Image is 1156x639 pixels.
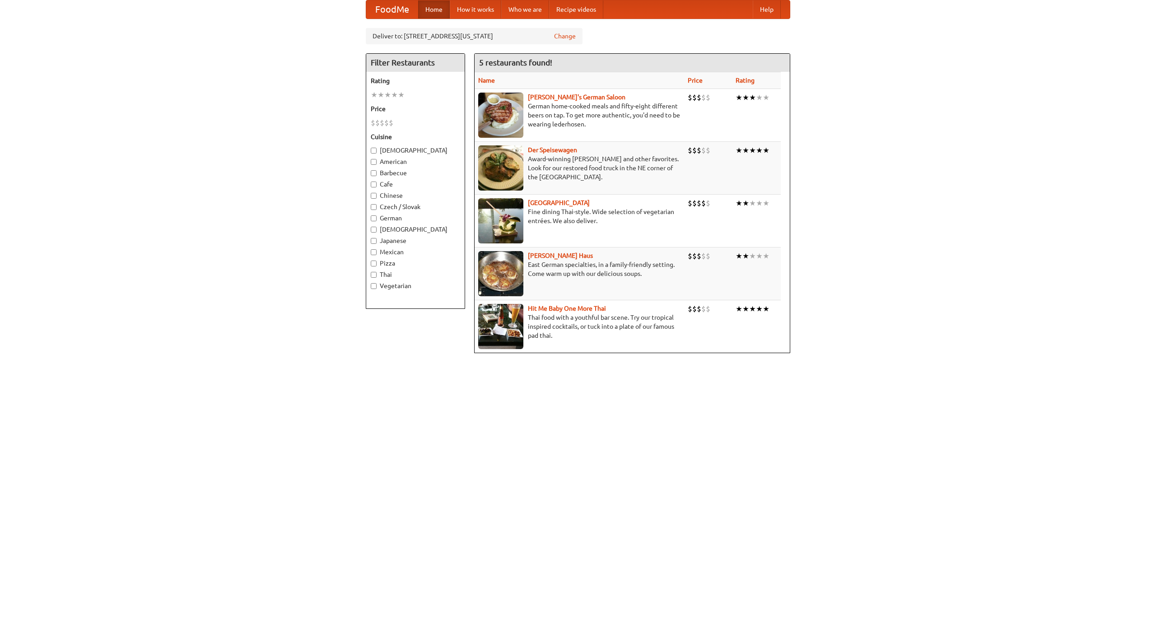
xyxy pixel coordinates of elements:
a: Help [753,0,781,19]
label: American [371,157,460,166]
li: ★ [756,145,763,155]
a: Recipe videos [549,0,603,19]
a: Name [478,77,495,84]
label: German [371,214,460,223]
li: $ [706,198,710,208]
label: Mexican [371,247,460,257]
li: $ [692,198,697,208]
li: ★ [763,304,769,314]
label: Pizza [371,259,460,268]
li: ★ [736,251,742,261]
a: FoodMe [366,0,418,19]
h5: Price [371,104,460,113]
li: $ [697,304,701,314]
li: ★ [371,90,378,100]
p: Fine dining Thai-style. Wide selection of vegetarian entrées. We also deliver. [478,207,681,225]
label: [DEMOGRAPHIC_DATA] [371,225,460,234]
a: Home [418,0,450,19]
li: $ [697,145,701,155]
label: Cafe [371,180,460,189]
li: ★ [749,198,756,208]
li: ★ [756,251,763,261]
h4: Filter Restaurants [366,54,465,72]
input: [DEMOGRAPHIC_DATA] [371,227,377,233]
li: ★ [742,93,749,103]
li: $ [375,118,380,128]
a: [GEOGRAPHIC_DATA] [528,199,590,206]
li: $ [371,118,375,128]
li: ★ [756,304,763,314]
li: $ [697,198,701,208]
li: ★ [742,198,749,208]
li: ★ [763,251,769,261]
li: ★ [763,93,769,103]
p: Thai food with a youthful bar scene. Try our tropical inspired cocktails, or tuck into a plate of... [478,313,681,340]
li: ★ [763,198,769,208]
li: $ [706,145,710,155]
label: [DEMOGRAPHIC_DATA] [371,146,460,155]
li: $ [692,145,697,155]
li: $ [701,198,706,208]
li: ★ [763,145,769,155]
li: $ [384,118,389,128]
li: ★ [736,198,742,208]
input: [DEMOGRAPHIC_DATA] [371,148,377,154]
img: satay.jpg [478,198,523,243]
img: babythai.jpg [478,304,523,349]
li: ★ [756,93,763,103]
li: ★ [736,145,742,155]
li: $ [389,118,393,128]
input: Japanese [371,238,377,244]
label: Vegetarian [371,281,460,290]
li: ★ [742,304,749,314]
li: ★ [756,198,763,208]
a: Who we are [501,0,549,19]
p: Award-winning [PERSON_NAME] and other favorites. Look for our restored food truck in the NE corne... [478,154,681,182]
input: Mexican [371,249,377,255]
li: $ [701,93,706,103]
label: Chinese [371,191,460,200]
label: Barbecue [371,168,460,177]
li: ★ [749,251,756,261]
div: Deliver to: [STREET_ADDRESS][US_STATE] [366,28,583,44]
li: ★ [736,304,742,314]
a: How it works [450,0,501,19]
li: $ [701,304,706,314]
input: German [371,215,377,221]
input: Vegetarian [371,283,377,289]
a: Hit Me Baby One More Thai [528,305,606,312]
h5: Cuisine [371,132,460,141]
a: [PERSON_NAME]'s German Saloon [528,93,625,101]
li: ★ [749,145,756,155]
li: $ [697,93,701,103]
li: $ [688,145,692,155]
label: Japanese [371,236,460,245]
li: $ [688,198,692,208]
a: Der Speisewagen [528,146,577,154]
li: ★ [749,93,756,103]
input: Barbecue [371,170,377,176]
li: ★ [391,90,398,100]
p: German home-cooked meals and fifty-eight different beers on tap. To get more authentic, you'd nee... [478,102,681,129]
li: ★ [378,90,384,100]
li: $ [380,118,384,128]
img: kohlhaus.jpg [478,251,523,296]
li: ★ [749,304,756,314]
li: $ [688,93,692,103]
input: Czech / Slovak [371,204,377,210]
li: $ [706,304,710,314]
a: Rating [736,77,755,84]
li: $ [697,251,701,261]
li: $ [701,251,706,261]
input: American [371,159,377,165]
input: Thai [371,272,377,278]
li: ★ [398,90,405,100]
a: Change [554,32,576,41]
h5: Rating [371,76,460,85]
li: $ [692,304,697,314]
li: $ [688,251,692,261]
li: $ [706,251,710,261]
